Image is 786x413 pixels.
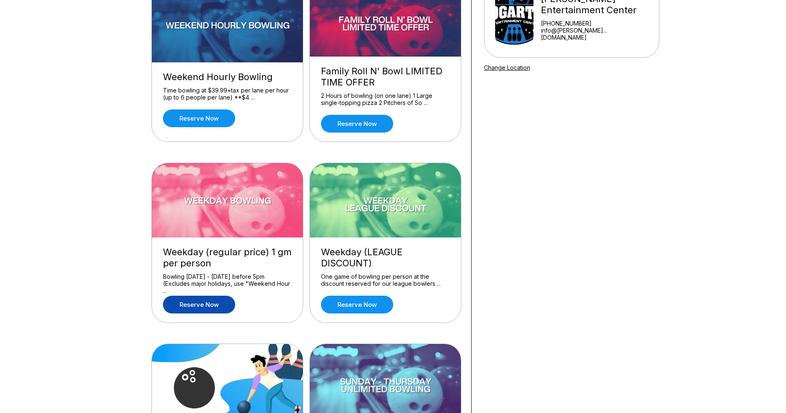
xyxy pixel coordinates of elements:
[163,87,292,101] div: Time bowling at $39.99+tax per lane per hour (up to 6 people per lane) **$4 ...
[310,163,462,237] img: Weekday (LEAGUE DISCOUNT)
[321,296,393,313] a: Reserve now
[321,273,450,287] div: One game of bowling per person at the discount reserved for our league bowlers ...
[321,92,450,107] div: 2 Hours of bowling (on one lane) 1 Large single-topping pizza 2 Pitchers of So ...
[541,20,648,27] div: [PHONE_NUMBER]
[163,109,235,127] a: Reserve now
[321,247,450,269] div: Weekday (LEAGUE DISCOUNT)
[541,27,648,41] a: info@[PERSON_NAME]...[DOMAIN_NAME]
[484,64,530,71] a: Change Location
[321,66,450,88] div: Family Roll N' Bowl LIMITED TIME OFFER
[152,163,304,237] img: Weekday (regular price) 1 gm per person
[321,115,393,133] a: Reserve now
[163,273,292,287] div: Bowling [DATE] - [DATE] before 5pm (Excludes major holidays, use "Weekend Hour ...
[163,296,235,313] a: Reserve now
[163,71,292,83] div: Weekend Hourly Bowling
[163,247,292,269] div: Weekday (regular price) 1 gm per person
